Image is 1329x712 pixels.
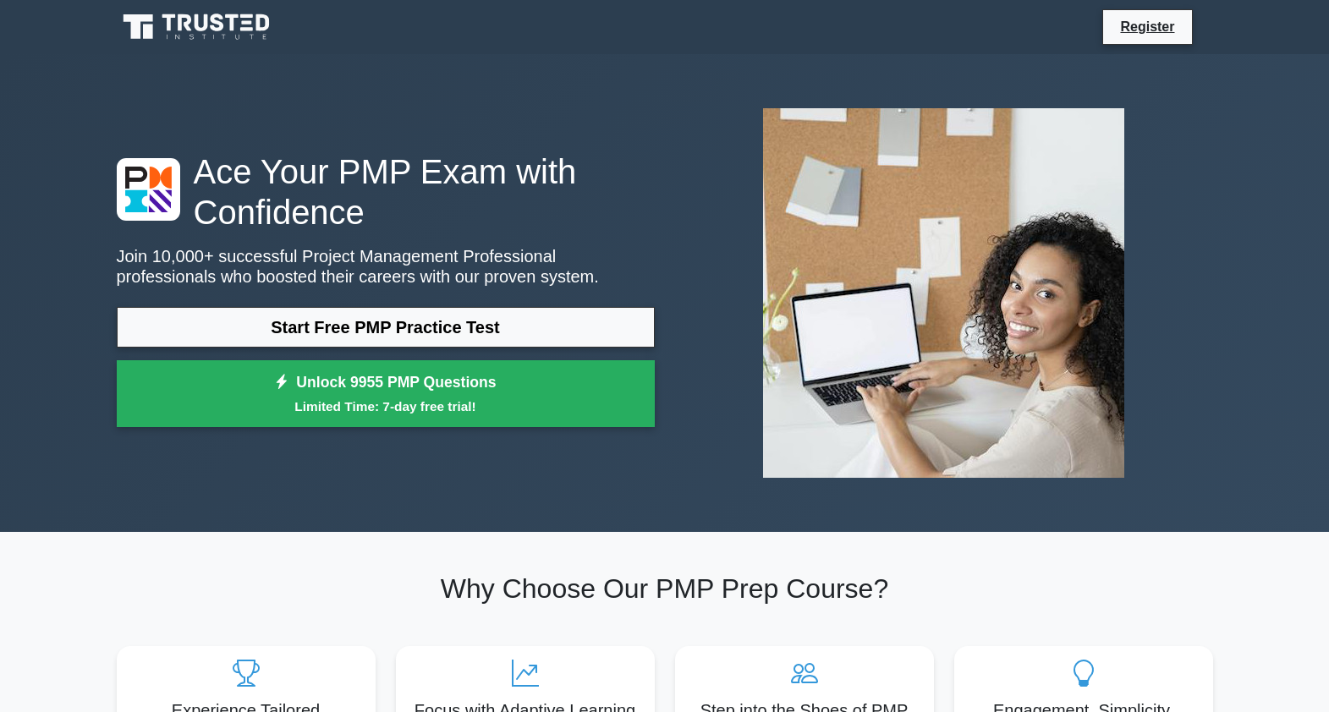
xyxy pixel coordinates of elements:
small: Limited Time: 7-day free trial! [138,397,634,416]
p: Join 10,000+ successful Project Management Professional professionals who boosted their careers w... [117,246,655,287]
h1: Ace Your PMP Exam with Confidence [117,151,655,233]
h2: Why Choose Our PMP Prep Course? [117,572,1213,605]
a: Start Free PMP Practice Test [117,307,655,348]
a: Unlock 9955 PMP QuestionsLimited Time: 7-day free trial! [117,360,655,428]
a: Register [1110,16,1184,37]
